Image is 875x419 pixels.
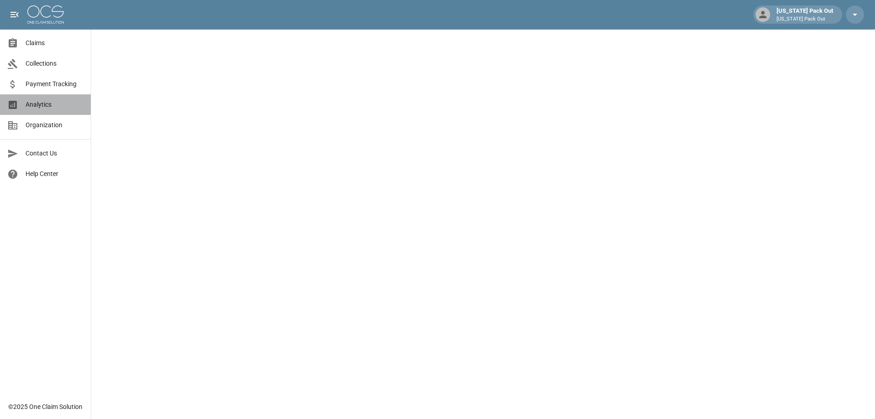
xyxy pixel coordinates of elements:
div: [US_STATE] Pack Out [773,6,837,23]
span: Organization [26,120,83,130]
p: [US_STATE] Pack Out [777,16,833,23]
span: Help Center [26,169,83,179]
span: Contact Us [26,149,83,158]
button: open drawer [5,5,24,24]
span: Claims [26,38,83,48]
iframe: Embedded Dashboard [91,29,875,416]
div: © 2025 One Claim Solution [8,402,82,411]
span: Payment Tracking [26,79,83,89]
span: Analytics [26,100,83,109]
img: ocs-logo-white-transparent.png [27,5,64,24]
span: Collections [26,59,83,68]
